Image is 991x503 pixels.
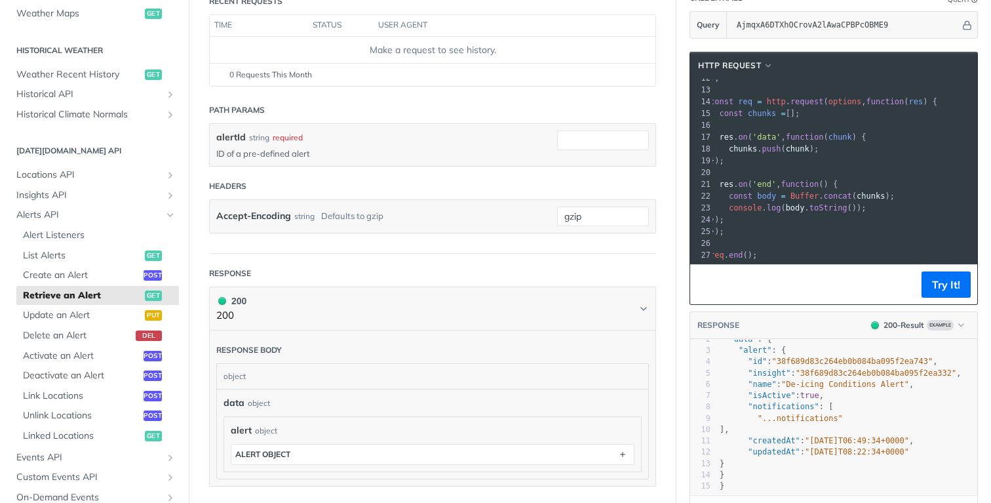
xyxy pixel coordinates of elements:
[720,346,786,355] span: : {
[690,413,710,424] div: 9
[16,266,179,285] a: Create an Alertpost
[752,180,776,189] span: 'end'
[786,144,809,153] span: chunk
[248,397,270,409] div: object
[16,386,179,406] a: Link Locationspost
[10,65,179,85] a: Weather Recent Historyget
[690,178,712,190] div: 21
[828,132,852,142] span: chunk
[16,346,179,366] a: Activate an Alertpost
[710,227,724,236] span: });
[690,167,712,178] div: 20
[690,237,712,249] div: 26
[16,169,162,182] span: Locations API
[828,97,862,106] span: options
[719,132,733,142] span: res
[23,329,132,342] span: Delete an Alert
[690,143,712,155] div: 18
[871,321,879,329] span: 200
[710,97,937,106] span: . ( , ( ) {
[805,447,909,456] span: "[DATE]T08:22:34+0000"
[809,203,847,212] span: toString
[690,356,710,367] div: 4
[690,96,712,108] div: 14
[216,207,291,226] label: Accept-Encoding
[781,180,819,189] span: function
[720,369,962,378] span: : ,
[10,45,179,56] h2: Historical Weather
[748,357,767,366] span: "id"
[16,7,142,20] span: Weather Maps
[720,334,772,344] span: : {
[165,453,176,463] button: Show subpages for Events API
[165,493,176,503] button: Show subpages for On-Demand Events
[748,391,795,400] span: "isActive"
[690,424,710,435] div: 10
[23,309,142,322] span: Update an Alert
[215,43,650,57] div: Make a request to see history.
[767,97,786,106] span: http
[781,380,909,389] span: "De-icing Conditions Alert"
[800,391,819,400] span: true
[255,425,277,437] div: object
[210,15,308,36] th: time
[231,424,252,437] span: alert
[209,331,656,487] div: 200 200200
[781,191,785,201] span: =
[23,390,140,403] span: Link Locations
[10,448,179,468] a: Events APIShow subpages for Events API
[710,156,724,165] span: });
[10,85,179,104] a: Historical APIShow subpages for Historical API
[690,401,710,412] div: 8
[772,357,933,366] span: "38f689d83c264eb0b084ba095f2ea743"
[165,89,176,100] button: Show subpages for Historical API
[16,108,162,121] span: Historical Climate Normals
[720,402,834,411] span: : [
[16,406,179,426] a: Unlink Locationspost
[23,409,140,422] span: Unlink Locations
[165,210,176,220] button: Hide subpages for Alerts API
[690,435,710,447] div: 11
[308,15,374,36] th: status
[144,391,162,401] span: post
[758,414,843,423] span: "...notifications"
[757,97,762,106] span: =
[710,144,819,153] span: . ( );
[144,351,162,361] span: post
[218,297,226,305] span: 200
[738,132,747,142] span: on
[693,59,778,72] button: http Request
[235,449,290,459] div: alert object
[720,391,824,400] span: : ,
[738,97,752,106] span: req
[748,402,819,411] span: "notifications"
[690,190,712,202] div: 22
[690,470,710,481] div: 14
[790,191,819,201] span: Buffer
[216,294,649,323] button: 200 200200
[729,144,757,153] span: chunks
[209,268,251,279] div: Response
[752,132,781,142] span: 'data'
[690,368,710,379] div: 5
[710,251,757,260] span: . ();
[229,69,312,81] span: 0 Requests This Month
[748,109,776,118] span: chunks
[781,109,785,118] span: =
[690,155,712,167] div: 19
[690,119,712,131] div: 16
[165,472,176,483] button: Show subpages for Custom Events API
[720,357,937,366] span: : ,
[16,471,162,484] span: Custom Events API
[144,270,162,281] span: post
[16,226,179,245] a: Alert Listeners
[720,447,909,456] span: :
[690,214,712,226] div: 24
[823,191,851,201] span: concat
[638,304,649,314] svg: Chevron
[690,226,712,237] div: 25
[10,105,179,125] a: Historical Climate NormalsShow subpages for Historical Climate Normals
[16,286,179,306] a: Retrieve an Alertget
[738,180,747,189] span: on
[729,251,743,260] span: end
